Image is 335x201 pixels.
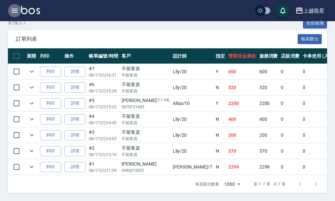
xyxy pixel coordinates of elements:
[171,64,214,79] td: Lily /20
[87,143,120,159] td: #2
[171,112,214,127] td: Lily /20
[21,6,40,14] img: Logo
[171,159,214,175] td: [PERSON_NAME] /7
[40,162,61,172] button: 列印
[258,127,279,143] td: 200
[87,80,120,95] td: #6
[27,67,37,76] button: expand row
[89,72,118,78] p: 08/17 (日) 16:21
[40,98,61,109] button: 列印
[279,80,301,95] td: 0
[276,4,289,17] button: save
[64,114,86,125] a: 詳情
[258,143,279,159] td: 570
[27,82,37,92] button: expand row
[89,88,118,94] p: 08/17 (日) 15:29
[298,35,322,42] a: 報表匯出
[253,181,285,187] p: 第 1–7 筆 共 7 筆
[214,48,227,64] th: 指定
[293,4,327,18] button: 上越龍星
[27,130,37,140] button: expand row
[87,48,120,64] th: 帳單編號/時間
[258,80,279,95] td: 320
[89,152,118,158] p: 08/17 (日) 13:10
[258,96,279,111] td: 2200
[87,112,120,127] td: #4
[279,127,301,143] td: 0
[89,136,118,142] p: 08/17 (日) 14:03
[122,120,169,126] p: 不留客資
[16,36,298,42] span: 訂單列表
[157,97,169,104] p: (11-34)
[87,64,120,79] td: #7
[227,112,258,127] td: 400
[214,143,227,159] td: N
[64,98,86,109] a: 詳情
[227,64,258,79] td: 600
[27,146,37,156] button: expand row
[25,48,38,64] th: 展開
[89,120,118,126] p: 08/17 (日) 14:40
[227,96,258,111] td: 2200
[27,114,37,124] button: expand row
[40,146,61,156] button: 列印
[122,161,169,168] div: [PERSON_NAME]
[303,18,327,28] button: 全部展開
[38,48,63,64] th: 列印
[27,162,37,172] button: expand row
[303,7,324,15] div: 上越龍星
[122,129,169,136] div: 不留客資
[27,98,37,108] button: expand row
[122,113,169,120] div: 不留客資
[87,127,120,143] td: #3
[214,80,227,95] td: N
[64,67,86,77] a: 詳情
[258,112,279,127] td: 400
[122,88,169,94] p: 不留客資
[227,159,258,175] td: 2299
[122,97,169,104] div: [PERSON_NAME]
[214,159,227,175] td: N
[40,130,61,140] button: 列印
[87,159,120,175] td: #1
[227,48,258,64] th: 營業現金應收
[279,96,301,111] td: 0
[214,96,227,111] td: Y
[279,143,301,159] td: 0
[40,82,61,93] button: 列印
[87,96,120,111] td: #5
[40,114,61,125] button: 列印
[214,64,227,79] td: Y
[122,104,169,110] p: 0970131405
[89,168,118,174] p: 08/17 (日) 11:59
[227,127,258,143] td: 200
[171,96,214,111] td: Alisa /10
[122,81,169,88] div: 不留客資
[298,34,322,44] button: 報表匯出
[122,136,169,142] p: 不留客資
[214,112,227,127] td: N
[222,175,243,193] div: 1000
[279,64,301,79] td: 0
[89,104,118,110] p: 08/17 (日) 15:22
[8,20,26,26] p: 共 7 筆, 1 / 1
[279,159,301,175] td: 0
[279,48,301,64] th: 店販消費
[171,80,214,95] td: Lily /20
[40,67,61,77] button: 列印
[122,65,169,72] div: 不留客資
[171,127,214,143] td: Lily /20
[195,181,219,187] p: 每頁顯示數量
[64,82,86,93] a: 詳情
[258,48,279,64] th: 服務消費
[227,143,258,159] td: 570
[63,48,87,64] th: 操作
[171,48,214,64] th: 設計師
[122,72,169,78] p: 不留客資
[122,168,169,174] p: 0986215057
[64,162,86,172] a: 詳情
[122,145,169,152] div: 不留客資
[120,48,171,64] th: 客戶
[214,127,227,143] td: N
[279,112,301,127] td: 0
